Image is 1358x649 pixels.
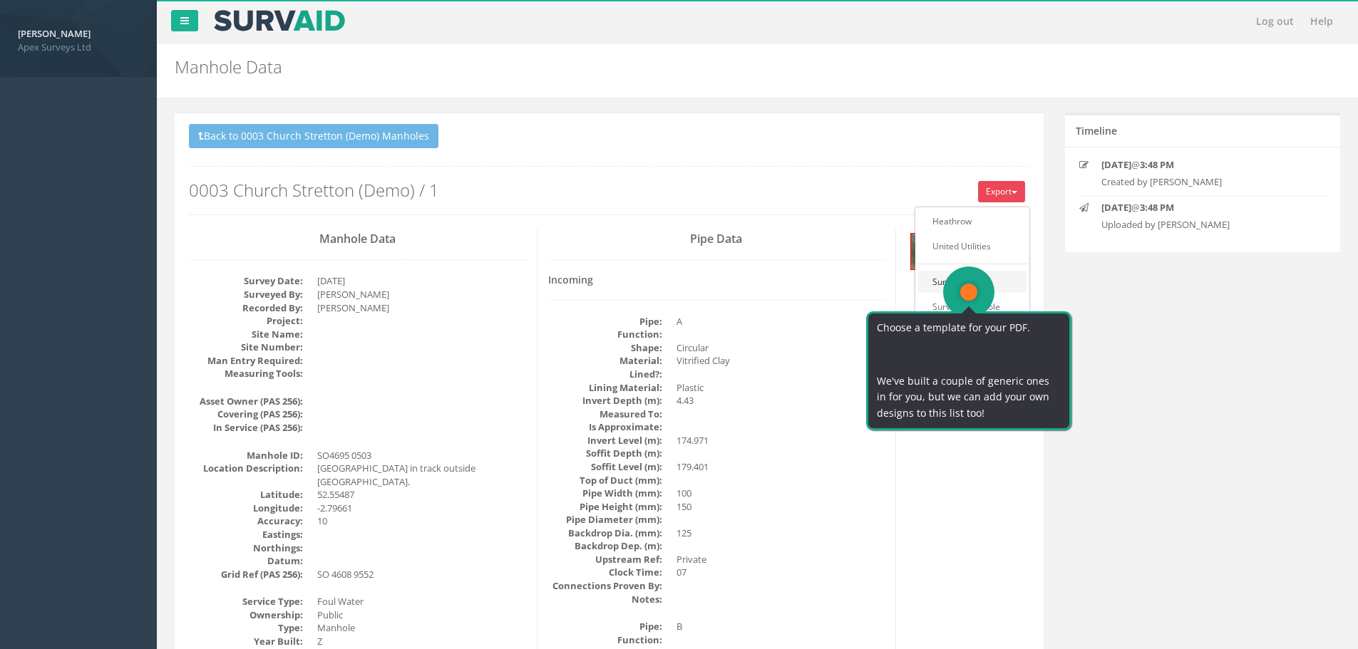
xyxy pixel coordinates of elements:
dt: Surveyed By: [189,288,303,301]
dt: Asset Owner (PAS 256): [189,395,303,408]
dt: Upstream Ref: [548,553,662,566]
dd: 07 [677,566,885,579]
dt: Top of Duct (mm): [548,474,662,487]
h5: Timeline [1076,125,1117,136]
dd: Vitrified Clay [677,354,885,368]
dt: Survey Date: [189,274,303,288]
dd: [DATE] [317,274,526,288]
dt: Pipe Width (mm): [548,487,662,500]
dt: Pipe: [548,620,662,633]
strong: [PERSON_NAME] [18,27,91,40]
dt: Type: [189,621,303,635]
dt: Location Description: [189,462,303,475]
dd: [GEOGRAPHIC_DATA] in track outside [GEOGRAPHIC_DATA]. [317,462,526,488]
dd: 174.971 [677,434,885,447]
dt: Soffit Level (m): [548,460,662,474]
p: @ [1101,201,1304,214]
dd: SO4695 0503 [317,449,526,462]
dt: Pipe Diameter (mm): [548,513,662,526]
dd: 52.55487 [317,488,526,502]
dt: Site Name: [189,328,303,341]
a: SurvAid IC [918,271,1027,293]
p: Choose a template for your PDF. [13,19,197,35]
a: United Utilities [918,235,1027,257]
dt: Datum: [189,554,303,568]
h3: Pipe Data [548,233,885,246]
dd: A [677,315,885,328]
dt: Ownership: [189,608,303,622]
a: SurvAid Manhole [918,296,1027,318]
dd: Plastic [677,381,885,395]
dd: SO 4608 9552 [317,568,526,581]
dd: [PERSON_NAME] [317,288,526,301]
dt: Northings: [189,541,303,555]
dt: Year Built: [189,635,303,648]
dd: 179.401 [677,460,885,474]
dt: Invert Depth (m): [548,394,662,407]
dd: Manhole [317,621,526,635]
dt: Longitude: [189,502,303,515]
h2: 0003 Church Stretton (Demo) / 1 [189,181,1029,199]
dd: Z [317,635,526,648]
dt: Material: [548,354,662,368]
strong: [DATE] [1101,201,1131,214]
dd: 125 [677,526,885,540]
dt: Eastings: [189,528,303,541]
dt: In Service (PAS 256): [189,421,303,435]
h2: Manhole Data [175,58,1143,76]
img: 14942a99-e55e-8f96-9511-9d7f1bf0eab5_d0b74e1c-2919-d3a3-ad4a-1b56b2af7ea7_thumb.jpg [911,234,947,269]
dd: 100 [677,487,885,500]
a: Heathrow [918,210,1027,232]
a: [PERSON_NAME] Apex Surveys Ltd [18,24,139,53]
p: We've built a couple of generic ones in for you, but we can add your own designs to this list too! [13,73,197,120]
dt: Lined?: [548,368,662,381]
p: ​ [13,46,197,61]
button: Back to 0003 Church Stretton (Demo) Manholes [189,124,438,148]
dt: Site Number: [189,341,303,354]
dt: Accuracy: [189,514,303,528]
dt: Lining Material: [548,381,662,395]
dd: -2.79661 [317,502,526,515]
p: Created by [PERSON_NAME] [1101,175,1304,189]
dt: Notes: [548,593,662,606]
button: Export [978,181,1025,202]
dt: Invert Level (m): [548,434,662,447]
dt: Latitude: [189,488,303,502]
dd: B [677,620,885,633]
strong: [DATE] [1101,158,1131,171]
h4: Incoming [548,274,885,285]
dt: Manhole ID: [189,449,303,462]
dt: Measured To: [548,407,662,421]
dd: Foul Water [317,595,526,608]
dt: Pipe Height (mm): [548,500,662,514]
dt: Man Entry Required: [189,354,303,368]
dt: Clock Time: [548,566,662,579]
dt: Recorded By: [189,301,303,315]
p: @ [1101,158,1304,172]
strong: 3:48 PM [1140,158,1174,171]
dt: Pipe: [548,315,662,328]
dd: [PERSON_NAME] [317,301,526,315]
dt: Project: [189,314,303,328]
span: Apex Surveys Ltd [18,41,139,54]
dt: Soffit Depth (m): [548,447,662,460]
dd: Public [317,608,526,622]
h3: Manhole Data [189,233,526,246]
dd: 4.43 [677,394,885,407]
dd: 10 [317,514,526,528]
dt: Grid Ref (PAS 256): [189,568,303,581]
dt: Backdrop Dia. (mm): [548,526,662,540]
strong: 3:48 PM [1140,201,1174,214]
dd: Circular [677,341,885,355]
dt: Connections Proven By: [548,579,662,593]
dt: Service Type: [189,595,303,608]
dt: Function: [548,328,662,341]
dt: Is Approximate: [548,420,662,434]
dd: Private [677,553,885,566]
dt: Shape: [548,341,662,355]
dt: Function: [548,633,662,647]
dt: Covering (PAS 256): [189,407,303,421]
dt: Measuring Tools: [189,367,303,380]
dt: Backdrop Dep. (m): [548,539,662,553]
dd: 150 [677,500,885,514]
